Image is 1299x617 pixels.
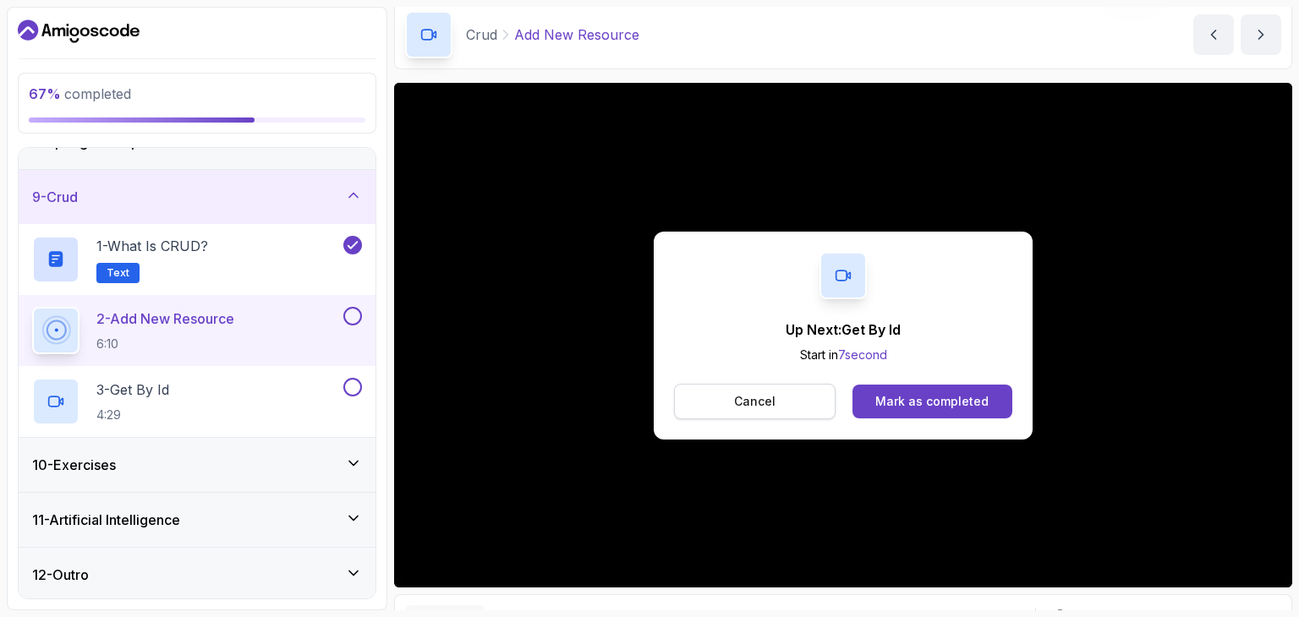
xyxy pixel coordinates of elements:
[29,85,131,102] span: completed
[734,393,776,410] p: Cancel
[96,308,234,329] p: 2 - Add New Resource
[32,510,180,530] h3: 11 - Artificial Intelligence
[96,236,208,256] p: 1 - What is CRUD?
[19,438,375,492] button: 10-Exercises
[1241,14,1281,55] button: next content
[786,319,901,340] p: Up Next: Get By Id
[1193,14,1234,55] button: previous content
[466,25,497,45] p: Crud
[32,565,89,585] h3: 12 - Outro
[32,378,362,425] button: 3-Get By Id4:29
[514,25,639,45] p: Add New Resource
[32,307,362,354] button: 2-Add New Resource6:10
[838,347,887,362] span: 7 second
[29,85,61,102] span: 67 %
[18,18,140,45] a: Dashboard
[786,347,901,363] p: Start in
[875,393,989,410] div: Mark as completed
[394,83,1292,587] iframe: 1 - Add New Resource
[32,187,78,207] h3: 9 - Crud
[32,236,362,283] button: 1-What is CRUD?Text
[19,493,375,547] button: 11-Artificial Intelligence
[19,548,375,602] button: 12-Outro
[19,170,375,224] button: 9-Crud
[674,384,836,419] button: Cancel
[96,336,234,352] p: 6:10
[852,385,1012,418] button: Mark as completed
[96,407,169,423] p: 4:29
[96,379,169,400] p: 3 - Get By Id
[107,266,129,280] span: Text
[32,455,116,475] h3: 10 - Exercises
